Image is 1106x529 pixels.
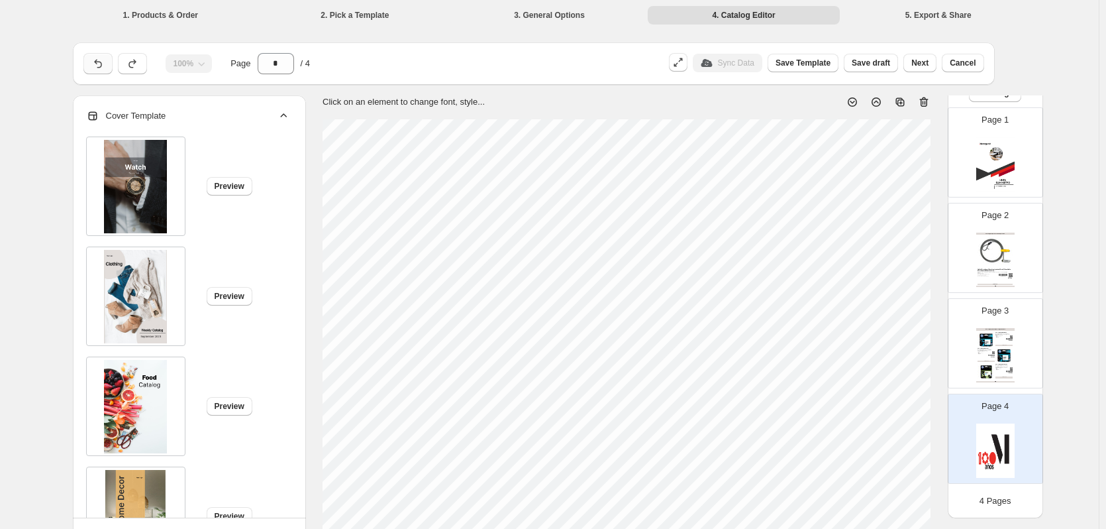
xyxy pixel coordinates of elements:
[981,304,1009,318] p: Page 3
[207,507,252,526] button: Preview
[852,58,890,68] span: Save draft
[911,58,929,68] span: Next
[981,400,1009,413] p: Page 4
[948,107,1043,198] div: Page 1cover page
[776,58,830,68] span: Save Template
[995,333,1010,336] div: Rendimiento 120 hojas, Color black, tipo de tinta con base de pigmento, Tipo de suministro...
[1010,367,1013,370] img: qrcode
[978,235,1013,268] img: primaryImage
[981,209,1009,222] p: Page 2
[988,355,995,357] img: barcode
[948,298,1043,388] div: Page 3Cartridges y Tintas / Cartridges de TintaprimaryImageqrcodebarcodeCartridge Hp 664 BlackRen...
[1009,273,1013,277] img: qrcode
[978,353,988,354] div: Código 05004017
[1006,373,1013,374] div: $ 74990
[207,177,252,196] button: Preview
[207,287,252,306] button: Preview
[768,54,838,72] button: Save Template
[215,511,244,522] span: Preview
[976,286,1015,287] div: LINEA SUMINISTRO | Page undefined
[104,360,167,453] img: food
[978,361,995,362] div: COMPRAR
[978,273,999,274] div: SKU: AE0-586
[981,113,1009,127] p: Page 1
[1006,340,1013,341] div: $ 20990
[1010,335,1013,338] img: qrcode
[1006,338,1013,340] img: barcode
[301,57,310,70] span: / 4
[323,95,485,109] p: Click on an element to change font, style...
[995,278,1012,279] div: $ 27990
[942,54,983,72] button: Cancel
[995,347,1013,363] img: primaryImage
[950,58,976,68] span: Cancel
[207,397,252,416] button: Preview
[995,365,1010,368] div: Rendimiento 1600 hojas, Color CYAN, tipo de tinta con base de pigmentos, Tipo de suministr...
[995,335,1006,336] div: SKU: F6V29AL
[978,268,1013,272] div: Cable MicroSaver® Combination Lock Ultra C/Clave Cable MicroSaverÂ® Combination ...
[215,291,244,302] span: Preview
[995,377,1013,378] div: COMPRAR
[976,424,1015,478] img: cover page
[976,137,1015,192] img: cover page
[104,140,167,233] img: watch
[995,337,1006,338] div: Cartridges de Tinta
[215,401,244,412] span: Preview
[86,109,166,123] span: Cover Template
[978,349,992,352] div: Rendimiento 100 hojas, Color TRES COLORES, tipo de tinta basada en colorantes, Tipo de sum...
[995,369,1006,370] div: Código 05004026
[903,54,936,72] button: Next
[992,351,995,354] img: qrcode
[995,345,1013,346] div: COMPRAR
[948,203,1043,293] div: Page 2Tecnológicos / Accesorios ComputaciónprimaryImageqrcodebarcodeCable MicroSaver® Combination...
[995,364,1013,365] div: Cartridge Hp 954 Xl Cyan
[215,181,244,192] span: Preview
[844,54,898,72] button: Save draft
[976,328,1015,331] div: Cartridges y Tintas / Cartridges de Tinta
[976,233,1015,235] div: Tecnológicos / Accesorios Computación
[980,495,1011,508] p: 4 Pages
[995,332,1013,333] div: Cartridge Hp 664 Black
[104,250,167,343] img: clothing
[230,57,250,70] span: Page
[988,357,995,358] div: $ 26990
[999,274,1007,276] img: barcode
[948,394,1043,484] div: Page 4cover page
[978,348,995,349] div: Cartridge Hp 664 Color
[978,272,1009,273] div: Obtenga el más fuerte dispositivo que impide a los ladrones robar el portátil y la informa...
[978,331,995,347] img: primaryImage
[1006,371,1013,373] img: barcode
[976,381,1015,382] div: LINEA SUMINISTRO | Page undefined
[978,275,999,276] div: Código 05007058
[978,364,995,380] img: primaryImage
[978,284,1013,286] div: COMPRAR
